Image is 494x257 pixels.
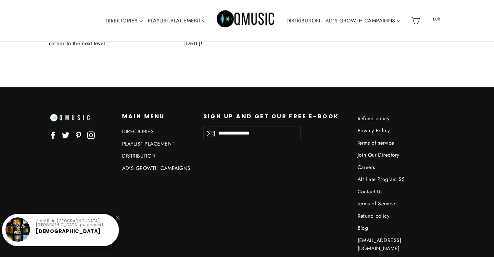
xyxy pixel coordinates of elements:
[358,235,429,254] a: [EMAIL_ADDRESS][DOMAIN_NAME]
[358,162,429,173] a: Careers
[358,186,429,197] a: Contact Us
[122,150,194,161] a: DISTRIBUTION
[358,113,429,124] a: Refund policy
[424,14,449,24] span: EUR
[284,13,323,28] a: DISTRIBUTION
[83,2,408,40] div: Primary
[217,6,275,35] img: Q Music Promotions
[81,247,117,252] small: Verified by CareCart
[36,228,101,240] a: [DEMOGRAPHIC_DATA] Playlist Placem...
[358,174,429,185] a: Affiliate Program $$
[122,113,194,120] p: Main menu
[358,223,429,233] a: Blog
[122,138,194,149] a: PLAYLIST PLACEMENT
[358,211,429,221] a: Refund policy
[49,113,91,122] img: Q music promotions ¬ blogs radio spotify playlist placement
[358,125,429,136] a: Privacy Policy
[323,13,403,28] a: AD'S GROWTH CAMPAIGNS
[203,113,348,120] p: Sign up and get our FREE e-book
[122,126,194,137] a: DIRECTORIES
[358,198,429,209] a: Terms of Service
[122,163,194,173] a: AD'S GROWTH CAMPAIGNS
[36,219,113,227] p: Hotel R. in [GEOGRAPHIC_DATA], [GEOGRAPHIC_DATA] purchased
[145,13,208,28] a: PLAYLIST PLACEMENT
[358,137,429,148] a: Terms of service
[103,13,145,28] a: DIRECTORIES
[358,149,429,160] a: Join Our Directory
